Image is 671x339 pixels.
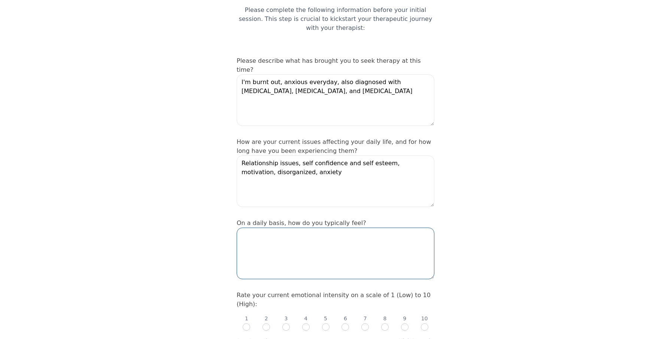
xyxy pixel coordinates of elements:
[403,315,406,322] p: 9
[344,315,347,322] p: 6
[383,315,387,322] p: 8
[237,155,434,207] textarea: Relationship issues, self confidence and self esteem, motivation, disorganized, anxiety
[237,219,366,226] label: On a daily basis, how do you typically feel?
[265,315,268,322] p: 2
[421,315,428,322] p: 10
[285,315,288,322] p: 3
[364,315,367,322] p: 7
[304,315,307,322] p: 4
[237,138,431,154] label: How are your current issues affecting your daily life, and for how long have you been experiencin...
[237,74,434,126] textarea: I'm burnt out, anxious everyday, also diagnosed with [MEDICAL_DATA], [MEDICAL_DATA], and [MEDICAL...
[237,57,421,73] label: Please describe what has brought you to seek therapy at this time?
[324,315,327,322] p: 5
[245,315,248,322] p: 1
[237,292,431,308] label: Rate your current emotional intensity on a scale of 1 (Low) to 10 (High):
[237,6,434,33] p: Please complete the following information before your initial session. This step is crucial to ki...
